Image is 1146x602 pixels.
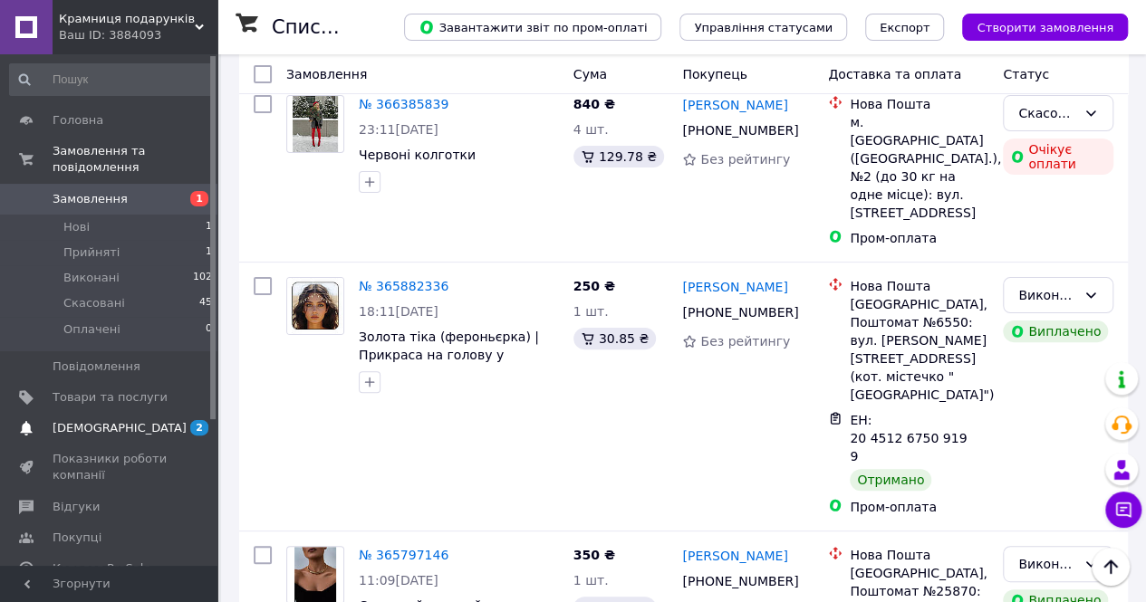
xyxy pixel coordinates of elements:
a: Фото товару [286,277,344,335]
span: 1 [190,191,208,206]
span: 0 [206,321,212,338]
a: Червоні колготки [359,148,476,162]
span: Виконані [63,270,120,286]
span: Створити замовлення [977,21,1113,34]
a: № 366385839 [359,97,448,111]
span: 23:11[DATE] [359,122,438,137]
button: Створити замовлення [962,14,1128,41]
a: Золота тіка (фероньєрка) | Прикраса на голову у східному стилі [359,330,539,380]
span: ЕН: 20 4512 6750 9199 [850,413,967,463]
span: Відгуки [53,499,100,515]
img: Фото товару [293,96,338,152]
div: Очікує оплати [1003,139,1113,175]
div: Скасовано [1018,103,1076,123]
span: Замовлення [53,191,128,207]
a: [PERSON_NAME] [682,278,787,296]
div: Виконано [1018,285,1076,305]
span: Головна [53,112,103,129]
h1: Список замовлень [272,16,456,38]
span: Нові [63,219,90,235]
span: 1 [206,244,212,261]
span: Оплачені [63,321,120,338]
span: 1 шт. [573,304,609,319]
div: 129.78 ₴ [573,146,664,167]
span: Доставка та оплата [828,67,961,81]
div: [PHONE_NUMBER] [679,118,799,143]
div: [PHONE_NUMBER] [679,569,799,594]
span: 2 [190,420,208,435]
span: Замовлення [286,67,367,81]
span: Експорт [880,21,930,34]
div: [PHONE_NUMBER] [679,300,799,325]
button: Управління статусами [679,14,847,41]
div: Отримано [850,469,931,491]
a: [PERSON_NAME] [682,96,787,114]
span: Статус [1003,67,1049,81]
span: 45 [199,295,212,311]
div: Виконано [1018,554,1076,574]
span: Крамниця подарунків [59,11,195,27]
img: Фото товару [287,278,343,333]
span: Повідомлення [53,358,140,375]
span: 11:09[DATE] [359,573,438,588]
div: Пром-оплата [850,498,988,516]
a: Створити замовлення [944,19,1128,33]
span: Покупець [682,67,746,81]
div: Нова Пошта [850,277,988,295]
span: Управління статусами [694,21,833,34]
span: [DEMOGRAPHIC_DATA] [53,420,187,436]
div: Виплачено [1003,320,1108,342]
a: [PERSON_NAME] [682,547,787,565]
span: 4 шт. [573,122,609,137]
span: 350 ₴ [573,548,615,562]
span: Прийняті [63,244,120,261]
span: Замовлення та повідомлення [53,143,217,176]
button: Наверх [1092,548,1130,586]
input: Пошук [9,63,214,96]
span: Скасовані [63,295,125,311]
a: № 365882336 [359,279,448,293]
span: 18:11[DATE] [359,304,438,319]
span: Без рейтингу [700,334,790,349]
span: Завантажити звіт по пром-оплаті [419,19,647,35]
div: Нова Пошта [850,546,988,564]
div: 30.85 ₴ [573,328,656,349]
div: Ваш ID: 3884093 [59,27,217,43]
span: Покупці [53,530,101,546]
span: 250 ₴ [573,279,615,293]
button: Чат з покупцем [1105,492,1141,528]
div: [GEOGRAPHIC_DATA], Поштомат №6550: вул. [PERSON_NAME][STREET_ADDRESS] (кот. містечко "[GEOGRAPHIC... [850,295,988,404]
span: 102 [193,270,212,286]
span: Показники роботи компанії [53,451,168,483]
span: 1 шт. [573,573,609,588]
span: Каталог ProSale [53,560,150,577]
div: Нова Пошта [850,95,988,113]
a: № 365797146 [359,548,448,562]
span: Без рейтингу [700,152,790,167]
span: Товари та послуги [53,389,168,406]
span: Cума [573,67,607,81]
a: Фото товару [286,95,344,153]
button: Завантажити звіт по пром-оплаті [404,14,661,41]
div: Пром-оплата [850,229,988,247]
div: м. [GEOGRAPHIC_DATA] ([GEOGRAPHIC_DATA].), №2 (до 30 кг на одне місце): вул. [STREET_ADDRESS] [850,113,988,222]
span: 1 [206,219,212,235]
button: Експорт [865,14,945,41]
span: 840 ₴ [573,97,615,111]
